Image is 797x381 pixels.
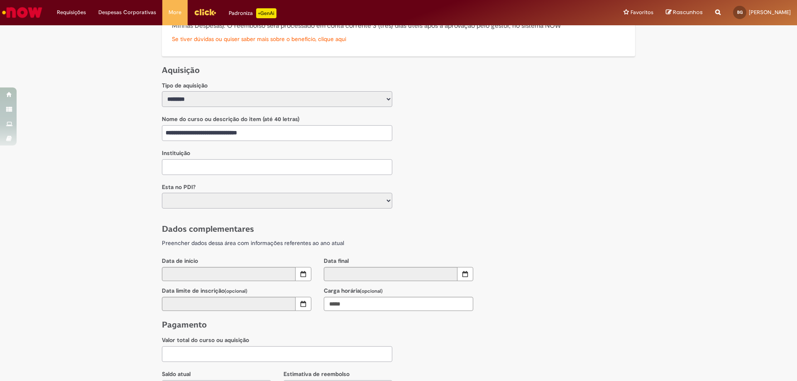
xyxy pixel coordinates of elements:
[162,223,635,235] h1: Dados complementares
[169,8,181,17] span: More
[225,288,247,294] small: (opcional)
[98,8,156,17] span: Despesas Corporativas
[162,239,344,247] spam: Preencher dados dessa área com informações referentes ao ano atual
[194,6,216,18] img: click_logo_yellow_360x200.png
[360,288,383,294] small: (opcional)
[1,4,44,21] img: ServiceNow
[162,287,311,296] p: Data limite de inscrição
[57,8,86,17] span: Requisições
[162,82,392,90] p: Tipo de aquisição
[162,115,392,124] p: Nome do curso ou descrição do item (até 40 letras)
[162,336,392,345] p: Valor total do curso ou aquisição
[631,8,653,17] span: Favoritos
[162,65,635,76] h1: Aquisição
[673,8,703,16] span: Rascunhos
[737,10,743,15] span: BG
[256,8,276,18] p: +GenAi
[162,149,392,158] p: Instituição
[749,9,791,16] span: [PERSON_NAME]
[666,9,703,17] a: Rascunhos
[324,257,473,265] p: Data final
[284,370,393,379] p: Estimativa de reembolso
[162,183,392,192] p: Esta no PDI?
[229,8,276,18] div: Padroniza
[324,287,473,296] p: Carga horária
[162,319,635,330] h1: Pagamento
[162,257,311,265] p: Data de início
[172,35,346,43] a: Se tiver dúvidas ou quiser saber mais sobre o benefício, clique aqui
[162,370,271,379] p: Saldo atual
